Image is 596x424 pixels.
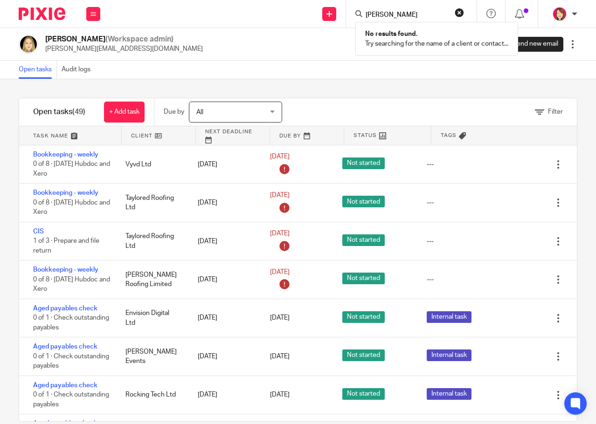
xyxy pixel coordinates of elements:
[353,131,377,139] span: Status
[427,275,434,284] div: ---
[116,227,188,255] div: Taylored Roofing Ltd
[427,160,434,169] div: ---
[270,231,290,237] span: [DATE]
[270,353,290,360] span: [DATE]
[33,353,109,369] span: 0 of 1 · Check outstanding payables
[188,232,261,251] div: [DATE]
[427,311,471,323] span: Internal task
[116,342,188,371] div: [PERSON_NAME] Events
[33,267,98,273] a: Bookkeeping - weekly
[342,388,385,400] span: Not started
[188,155,261,174] div: [DATE]
[455,8,464,17] button: Clear
[19,7,65,20] img: Pixie
[33,228,44,235] a: CIS
[342,311,385,323] span: Not started
[188,385,261,404] div: [DATE]
[365,11,449,20] input: Search
[19,61,57,79] a: Open tasks
[188,193,261,212] div: [DATE]
[116,189,188,217] div: Taylored Roofing Ltd
[33,305,97,312] a: Aged payables check
[270,269,290,275] span: [DATE]
[45,34,203,44] h2: [PERSON_NAME]
[33,276,110,293] span: 0 of 8 · [DATE] Hubdoc and Xero
[270,391,290,398] span: [DATE]
[33,151,98,158] a: Bookkeeping - weekly
[116,304,188,332] div: Envision Digital Ltd
[33,343,97,350] a: Aged payables check
[188,270,261,289] div: [DATE]
[188,347,261,366] div: [DATE]
[427,237,434,246] div: ---
[342,273,385,284] span: Not started
[33,199,110,216] span: 0 of 8 · [DATE] Hubdoc and Xero
[427,388,471,400] span: Internal task
[164,107,184,116] p: Due by
[33,107,85,117] h1: Open tasks
[188,308,261,327] div: [DATE]
[427,198,434,207] div: ---
[342,234,385,246] span: Not started
[427,349,471,361] span: Internal task
[270,154,290,160] span: [DATE]
[33,238,99,254] span: 1 of 3 · Prepare and file return
[270,192,290,198] span: [DATE]
[548,109,563,115] span: Filter
[342,157,385,169] span: Not started
[72,108,85,116] span: (49)
[33,315,109,331] span: 0 of 1 · Check outstanding payables
[116,266,188,294] div: [PERSON_NAME] Roofing Limited
[105,35,173,43] span: (Workspace admin)
[342,349,385,361] span: Not started
[33,391,109,408] span: 0 of 1 · Check outstanding payables
[104,102,145,123] a: + Add task
[33,190,98,196] a: Bookkeeping - weekly
[441,131,457,139] span: Tags
[116,155,188,174] div: Vyvd Ltd
[45,44,203,54] p: [PERSON_NAME][EMAIL_ADDRESS][DOMAIN_NAME]
[19,34,38,54] img: Phoebe%20Black.png
[62,61,95,79] a: Audit logs
[270,315,290,321] span: [DATE]
[33,382,97,389] a: Aged payables check
[116,385,188,404] div: Rocking Tech Ltd
[497,37,563,52] a: Send new email
[552,7,567,21] img: Katherine%20-%20Pink%20cartoon.png
[342,196,385,207] span: Not started
[33,161,110,178] span: 0 of 8 · [DATE] Hubdoc and Xero
[196,109,203,116] span: All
